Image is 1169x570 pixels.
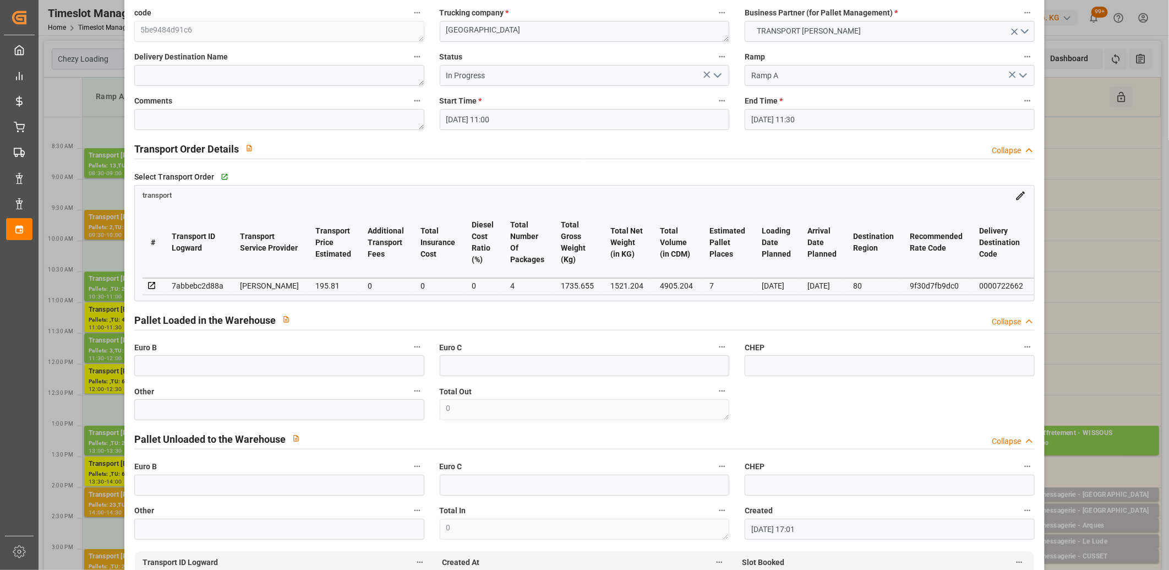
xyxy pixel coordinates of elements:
[410,94,424,108] button: Comments
[1020,94,1035,108] button: End Time *
[799,207,845,278] th: Arrival Date Planned
[1020,6,1035,20] button: Business Partner (for Pallet Management) *
[715,50,729,64] button: Status
[715,503,729,518] button: Total In
[440,386,472,398] span: Total Out
[1032,207,1123,278] th: Delivery Destination City
[134,432,286,447] h2: Pallet Unloaded to the Warehouse
[143,192,172,200] span: transport
[134,505,154,517] span: Other
[440,519,730,540] textarea: 0
[610,279,643,292] div: 1521.204
[420,279,455,292] div: 0
[315,279,351,292] div: 195.81
[440,399,730,420] textarea: 0
[502,207,553,278] th: Total Number Of Packages
[745,51,765,63] span: Ramp
[440,65,730,86] input: Type to search/select
[561,279,594,292] div: 1735.655
[240,279,299,292] div: [PERSON_NAME]
[410,340,424,354] button: Euro B
[1020,459,1035,474] button: CHEP
[992,436,1021,447] div: Collapse
[443,557,480,568] span: Created At
[1020,340,1035,354] button: CHEP
[359,207,412,278] th: Additional Transport Fees
[307,207,359,278] th: Transport Price Estimated
[701,207,753,278] th: Estimated Pallet Places
[172,279,223,292] div: 7abbebc2d88a
[745,65,1035,86] input: Type to search/select
[745,519,1035,540] input: DD-MM-YYYY HH:MM
[745,505,773,517] span: Created
[440,7,509,19] span: Trucking company
[753,207,799,278] th: Loading Date Planned
[143,207,163,278] th: #
[807,279,837,292] div: [DATE]
[745,109,1035,130] input: DD-MM-YYYY HH:MM
[745,21,1035,42] button: open menu
[745,7,898,19] span: Business Partner (for Pallet Management)
[715,94,729,108] button: Start Time *
[510,279,544,292] div: 4
[463,207,502,278] th: Diesel Cost Ratio (%)
[143,191,172,199] a: transport
[712,555,726,569] button: Created At
[440,95,482,107] span: Start Time
[910,279,963,292] div: 9f30d7fb9dc0
[276,309,297,330] button: View description
[440,109,730,130] input: DD-MM-YYYY HH:MM
[134,461,157,473] span: Euro B
[440,51,463,63] span: Status
[971,207,1032,278] th: Delivery Destination Code
[715,340,729,354] button: Euro C
[412,207,463,278] th: Total Insurance Cost
[134,21,424,42] textarea: 5be9484d91c6
[745,342,764,354] span: CHEP
[440,505,466,517] span: Total In
[286,428,307,449] button: View description
[440,21,730,42] textarea: [GEOGRAPHIC_DATA]
[143,557,218,568] span: Transport ID Logward
[134,7,151,19] span: code
[1020,503,1035,518] button: Created
[410,50,424,64] button: Delivery Destination Name
[652,207,701,278] th: Total Volume (in CDM)
[1012,555,1026,569] button: Slot Booked
[134,142,239,156] h2: Transport Order Details
[134,51,228,63] span: Delivery Destination Name
[410,6,424,20] button: code
[134,95,172,107] span: Comments
[440,342,462,354] span: Euro C
[602,207,652,278] th: Total Net Weight (in KG)
[368,279,404,292] div: 0
[745,95,783,107] span: End Time
[715,459,729,474] button: Euro C
[553,207,602,278] th: Total Gross Weight (Kg)
[660,279,693,292] div: 4905.204
[992,145,1021,156] div: Collapse
[751,25,866,37] span: TRANSPORT [PERSON_NAME]
[239,138,260,159] button: View description
[709,279,745,292] div: 7
[845,207,902,278] th: Destination Region
[1020,50,1035,64] button: Ramp
[715,6,729,20] button: Trucking company *
[715,384,729,398] button: Total Out
[1014,67,1031,84] button: open menu
[709,67,725,84] button: open menu
[413,555,427,569] button: Transport ID Logward
[410,459,424,474] button: Euro B
[762,279,791,292] div: [DATE]
[163,207,232,278] th: Transport ID Logward
[134,386,154,398] span: Other
[134,171,214,183] span: Select Transport Order
[742,557,784,568] span: Slot Booked
[410,384,424,398] button: Other
[134,313,276,328] h2: Pallet Loaded in the Warehouse
[134,342,157,354] span: Euro B
[232,207,307,278] th: Transport Service Provider
[902,207,971,278] th: Recommended Rate Code
[992,316,1021,328] div: Collapse
[410,503,424,518] button: Other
